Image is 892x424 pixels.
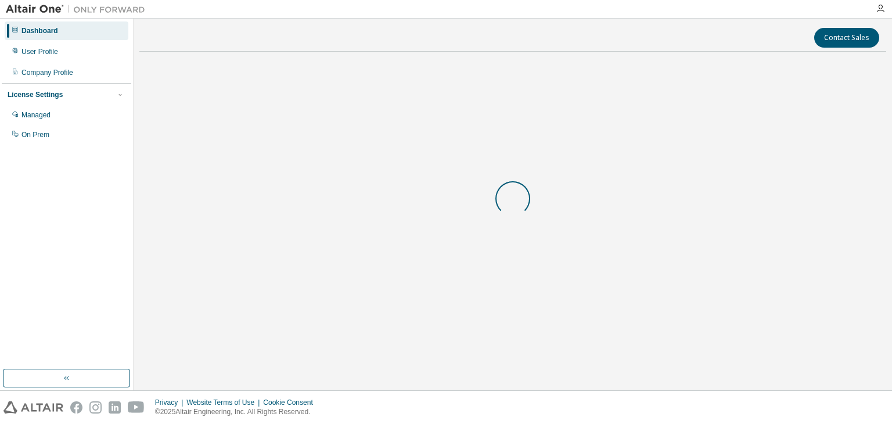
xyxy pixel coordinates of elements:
[8,90,63,99] div: License Settings
[155,398,186,407] div: Privacy
[21,47,58,56] div: User Profile
[21,26,58,35] div: Dashboard
[21,130,49,139] div: On Prem
[814,28,879,48] button: Contact Sales
[21,68,73,77] div: Company Profile
[3,401,63,414] img: altair_logo.svg
[6,3,151,15] img: Altair One
[155,407,320,417] p: © 2025 Altair Engineering, Inc. All Rights Reserved.
[70,401,82,414] img: facebook.svg
[109,401,121,414] img: linkedin.svg
[186,398,263,407] div: Website Terms of Use
[128,401,145,414] img: youtube.svg
[89,401,102,414] img: instagram.svg
[21,110,51,120] div: Managed
[263,398,319,407] div: Cookie Consent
